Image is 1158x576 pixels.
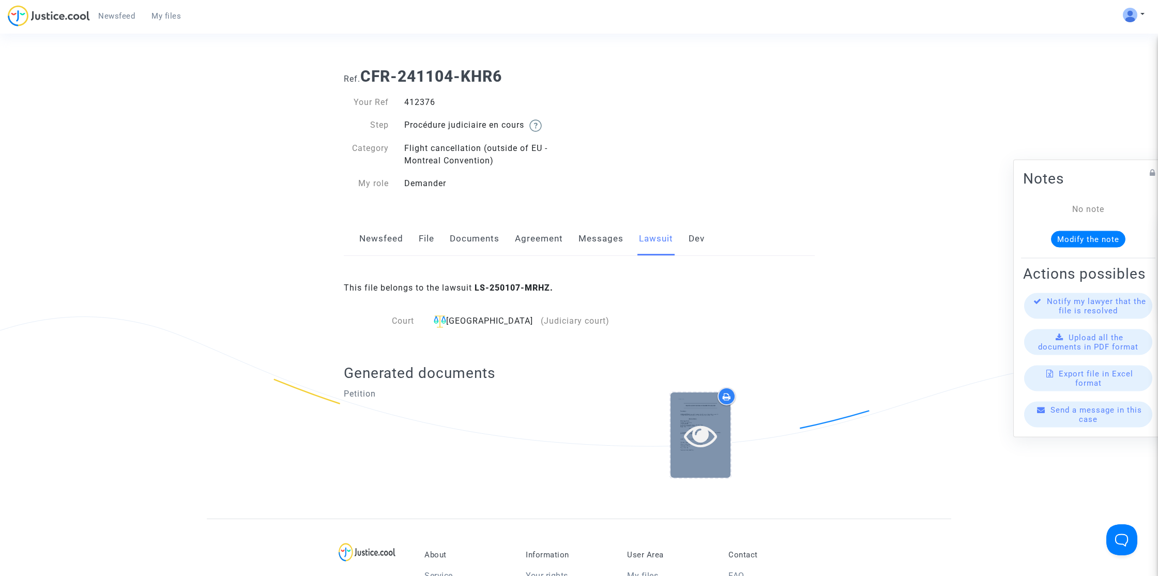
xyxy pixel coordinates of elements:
[397,119,579,132] div: Procédure judiciaire en cours
[1023,265,1153,283] h2: Actions possibles
[689,222,705,256] a: Dev
[578,222,623,256] a: Messages
[344,315,422,328] div: Court
[1106,524,1137,555] iframe: Help Scout Beacon - Open
[98,11,135,21] span: Newsfeed
[1039,203,1138,216] div: No note
[424,550,510,559] p: About
[419,222,434,256] a: File
[90,8,143,24] a: Newsfeed
[360,67,502,85] b: CFR-241104-KHR6
[1050,405,1142,424] span: Send a message in this case
[359,222,403,256] a: Newsfeed
[728,550,814,559] p: Contact
[339,543,396,562] img: logo-lg.svg
[1047,297,1146,315] span: Notify my lawyer that the file is resolved
[143,8,189,24] a: My files
[475,283,553,293] b: LS-250107-MRHZ.
[151,11,181,21] span: My files
[336,96,397,109] div: Your Ref
[627,550,713,559] p: User Area
[541,316,610,326] span: (Judiciary court)
[434,315,446,328] img: icon-faciliter-sm.svg
[1023,170,1153,188] h2: Notes
[1123,8,1137,22] img: ALV-UjV5hOg1DK_6VpdGyI3GiCsbYcKFqGYcyigr7taMTixGzq57m2O-mEoJuuWBlO_HCk8JQ1zztKhP13phCubDFpGEbboIp...
[336,142,397,167] div: Category
[526,550,612,559] p: Information
[397,96,579,109] div: 412376
[1038,333,1138,352] span: Upload all the documents in PDF format
[397,142,579,167] div: Flight cancellation (outside of EU - Montreal Convention)
[1051,231,1125,248] button: Modify the note
[450,222,499,256] a: Documents
[639,222,673,256] a: Lawsuit
[1059,369,1133,388] span: Export file in Excel format
[344,283,553,293] span: This file belongs to the lawsuit
[344,364,815,382] h2: Generated documents
[397,177,579,190] div: Demander
[336,119,397,132] div: Step
[336,177,397,190] div: My role
[515,222,563,256] a: Agreement
[344,387,572,400] p: Petition
[8,5,90,26] img: jc-logo.svg
[529,119,542,132] img: help.svg
[344,74,360,84] span: Ref.
[430,315,623,328] div: [GEOGRAPHIC_DATA]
